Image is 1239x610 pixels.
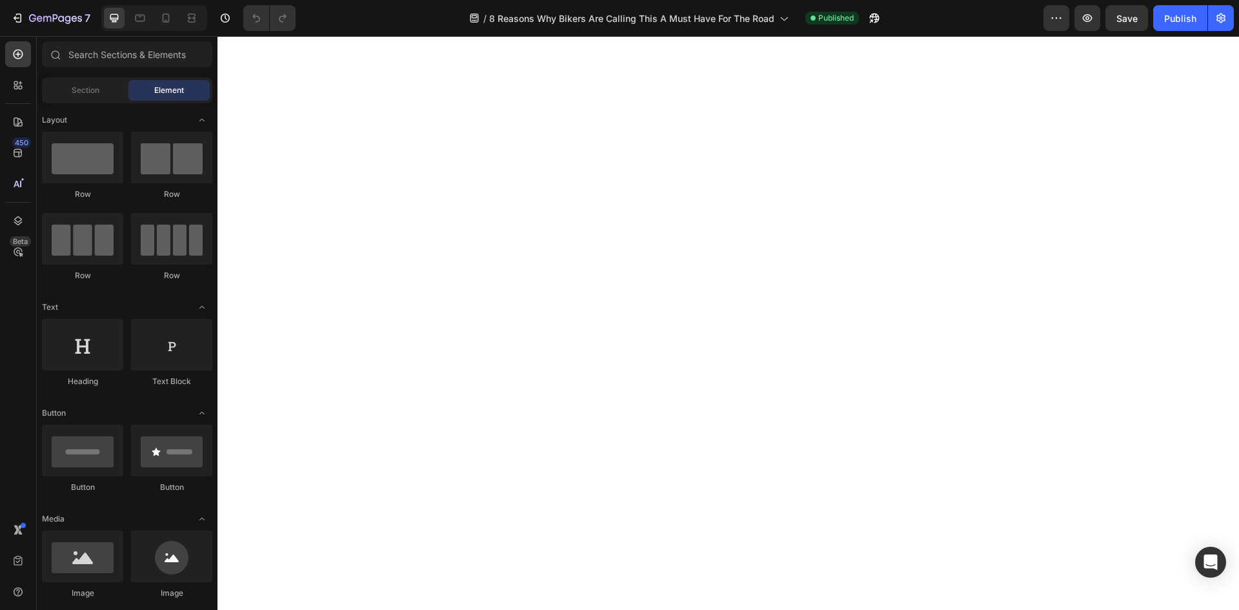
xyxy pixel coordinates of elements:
[154,85,184,96] span: Element
[131,270,212,281] div: Row
[12,137,31,148] div: 450
[243,5,296,31] div: Undo/Redo
[5,5,96,31] button: 7
[1195,547,1226,578] div: Open Intercom Messenger
[192,110,212,130] span: Toggle open
[42,114,67,126] span: Layout
[131,376,212,387] div: Text Block
[1105,5,1148,31] button: Save
[1116,13,1138,24] span: Save
[42,376,123,387] div: Heading
[217,36,1239,610] iframe: Design area
[192,403,212,423] span: Toggle open
[42,513,65,525] span: Media
[489,12,774,25] span: 8 Reasons Why Bikers Are Calling This A Must Have For The Road
[42,482,123,493] div: Button
[72,85,99,96] span: Section
[42,270,123,281] div: Row
[818,12,854,24] span: Published
[42,188,123,200] div: Row
[10,236,31,247] div: Beta
[42,41,212,67] input: Search Sections & Elements
[1164,12,1196,25] div: Publish
[42,407,66,419] span: Button
[131,587,212,599] div: Image
[42,301,58,313] span: Text
[131,482,212,493] div: Button
[192,297,212,318] span: Toggle open
[192,509,212,529] span: Toggle open
[42,587,123,599] div: Image
[483,12,487,25] span: /
[131,188,212,200] div: Row
[1153,5,1207,31] button: Publish
[85,10,90,26] p: 7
